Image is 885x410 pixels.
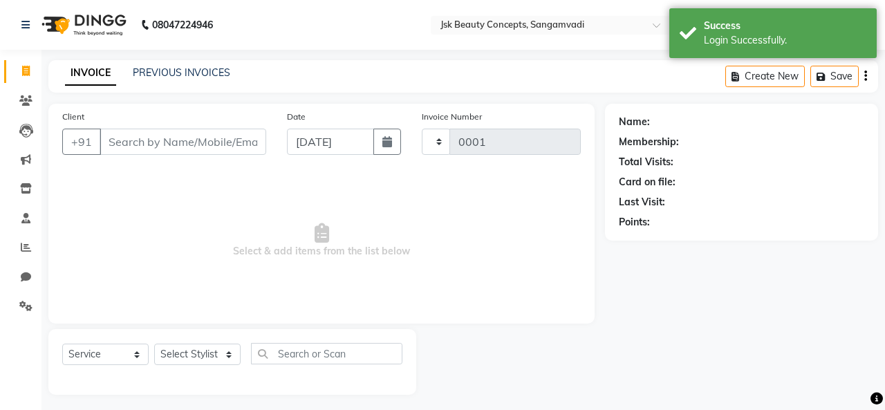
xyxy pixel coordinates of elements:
[725,66,805,87] button: Create New
[35,6,130,44] img: logo
[133,66,230,79] a: PREVIOUS INVOICES
[422,111,482,123] label: Invoice Number
[619,135,679,149] div: Membership:
[62,129,101,155] button: +91
[704,19,866,33] div: Success
[810,66,859,87] button: Save
[287,111,306,123] label: Date
[251,343,402,364] input: Search or Scan
[704,33,866,48] div: Login Successfully.
[100,129,266,155] input: Search by Name/Mobile/Email/Code
[619,215,650,230] div: Points:
[62,171,581,310] span: Select & add items from the list below
[619,195,665,209] div: Last Visit:
[619,115,650,129] div: Name:
[619,155,673,169] div: Total Visits:
[62,111,84,123] label: Client
[619,175,676,189] div: Card on file:
[152,6,213,44] b: 08047224946
[65,61,116,86] a: INVOICE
